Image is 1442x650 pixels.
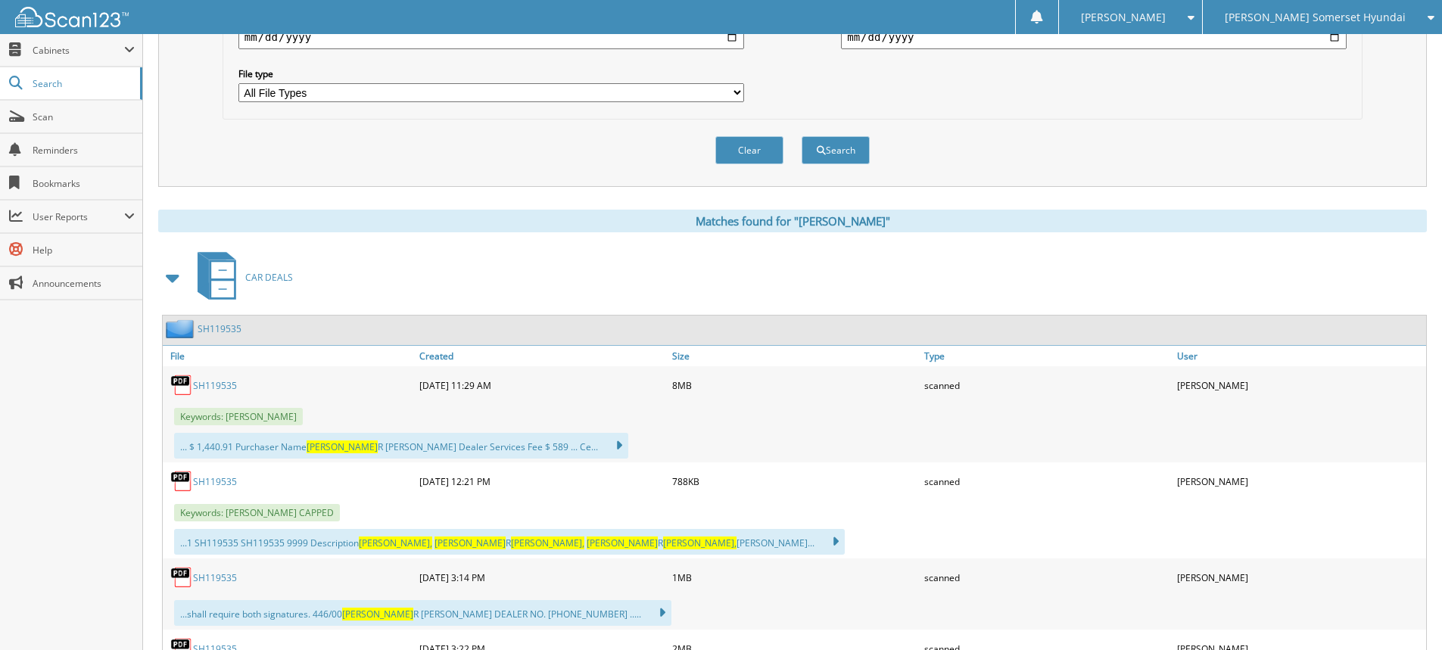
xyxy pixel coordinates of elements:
[1173,466,1426,496] div: [PERSON_NAME]
[33,77,132,90] span: Search
[198,322,241,335] a: SH119535
[33,44,124,57] span: Cabinets
[33,277,135,290] span: Announcements
[663,536,737,549] span: [PERSON_NAME],
[170,470,193,493] img: PDF.png
[587,536,658,549] span: [PERSON_NAME]
[33,177,135,190] span: Bookmarks
[33,144,135,157] span: Reminders
[1225,13,1406,22] span: [PERSON_NAME] Somerset Hyundai
[668,562,921,592] div: 1MB
[1173,370,1426,400] div: [PERSON_NAME]
[920,346,1173,366] a: Type
[170,374,193,397] img: PDF.png
[359,536,432,549] span: [PERSON_NAME],
[1173,346,1426,366] a: User
[174,529,845,555] div: ...1 SH119535 SH119535 9999 Description R R [PERSON_NAME]...
[33,110,135,123] span: Scan
[668,370,921,400] div: 8MB
[668,466,921,496] div: 788KB
[170,566,193,589] img: PDF.png
[841,25,1347,49] input: end
[668,346,921,366] a: Size
[188,247,293,307] a: CAR DEALS
[1366,577,1442,650] iframe: Chat Widget
[33,210,124,223] span: User Reports
[193,475,237,488] a: SH119535
[193,571,237,584] a: SH119535
[163,346,416,366] a: File
[174,504,340,521] span: Keywords: [PERSON_NAME] CAPPED
[174,433,628,459] div: ... $ 1,440.91 Purchaser Name R [PERSON_NAME] Dealer Services Fee $ 589 ... Ce...
[158,210,1427,232] div: Matches found for "[PERSON_NAME]"
[193,379,237,392] a: SH119535
[307,440,378,453] span: [PERSON_NAME]
[15,7,129,27] img: scan123-logo-white.svg
[1081,13,1166,22] span: [PERSON_NAME]
[920,370,1173,400] div: scanned
[166,319,198,338] img: folder2.png
[416,562,668,592] div: [DATE] 3:14 PM
[920,562,1173,592] div: scanned
[245,271,293,284] span: CAR DEALS
[33,244,135,257] span: Help
[511,536,584,549] span: [PERSON_NAME],
[342,608,413,620] span: [PERSON_NAME]
[416,370,668,400] div: [DATE] 11:29 AM
[715,136,783,164] button: Clear
[238,67,744,80] label: File type
[174,600,671,626] div: ...shall require both signatures. 446/00 R [PERSON_NAME] DEALER NO. [PHONE_NUMBER] .....
[434,536,506,549] span: [PERSON_NAME]
[416,466,668,496] div: [DATE] 12:21 PM
[238,25,744,49] input: start
[174,408,303,425] span: Keywords: [PERSON_NAME]
[1173,562,1426,592] div: [PERSON_NAME]
[920,466,1173,496] div: scanned
[802,136,870,164] button: Search
[416,346,668,366] a: Created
